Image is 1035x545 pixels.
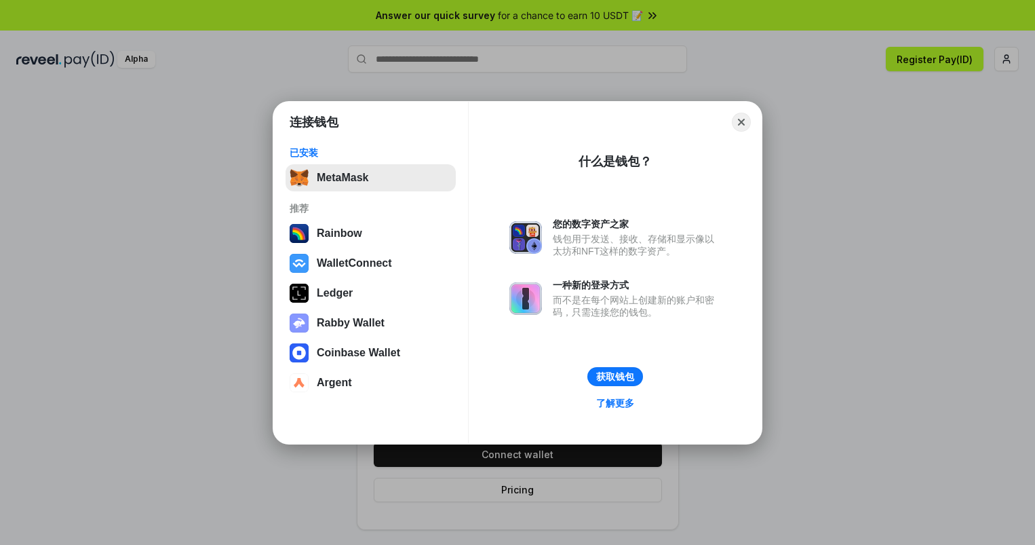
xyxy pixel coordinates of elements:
div: Rabby Wallet [317,317,385,329]
h1: 连接钱包 [290,114,338,130]
img: svg+xml,%3Csvg%20width%3D%2228%22%20height%3D%2228%22%20viewBox%3D%220%200%2028%2028%22%20fill%3D... [290,343,309,362]
img: svg+xml,%3Csvg%20xmlns%3D%22http%3A%2F%2Fwww.w3.org%2F2000%2Fsvg%22%20fill%3D%22none%22%20viewBox... [509,221,542,254]
button: Coinbase Wallet [286,339,456,367]
img: svg+xml,%3Csvg%20xmlns%3D%22http%3A%2F%2Fwww.w3.org%2F2000%2Fsvg%22%20fill%3D%22none%22%20viewBox... [290,314,309,333]
div: Argent [317,377,352,389]
div: 已安装 [290,147,452,159]
button: MetaMask [286,164,456,191]
div: 您的数字资产之家 [553,218,721,230]
div: 钱包用于发送、接收、存储和显示像以太坊和NFT这样的数字资产。 [553,233,721,257]
button: Argent [286,369,456,396]
div: MetaMask [317,172,368,184]
div: Coinbase Wallet [317,347,400,359]
div: WalletConnect [317,257,392,269]
div: 了解更多 [596,397,634,409]
div: 推荐 [290,202,452,214]
img: svg+xml,%3Csvg%20width%3D%22120%22%20height%3D%22120%22%20viewBox%3D%220%200%20120%20120%22%20fil... [290,224,309,243]
div: 而不是在每个网站上创建新的账户和密码，只需连接您的钱包。 [553,294,721,318]
button: 获取钱包 [587,367,643,386]
img: svg+xml,%3Csvg%20width%3D%2228%22%20height%3D%2228%22%20viewBox%3D%220%200%2028%2028%22%20fill%3D... [290,373,309,392]
img: svg+xml,%3Csvg%20xmlns%3D%22http%3A%2F%2Fwww.w3.org%2F2000%2Fsvg%22%20fill%3D%22none%22%20viewBox... [509,282,542,315]
img: svg+xml,%3Csvg%20fill%3D%22none%22%20height%3D%2233%22%20viewBox%3D%220%200%2035%2033%22%20width%... [290,168,309,187]
div: Ledger [317,287,353,299]
img: svg+xml,%3Csvg%20xmlns%3D%22http%3A%2F%2Fwww.w3.org%2F2000%2Fsvg%22%20width%3D%2228%22%20height%3... [290,284,309,303]
button: Ledger [286,280,456,307]
button: WalletConnect [286,250,456,277]
button: Rainbow [286,220,456,247]
button: Close [732,113,751,132]
div: 获取钱包 [596,371,634,383]
div: Rainbow [317,227,362,240]
div: 一种新的登录方式 [553,279,721,291]
div: 什么是钱包？ [579,153,652,170]
a: 了解更多 [588,394,642,412]
img: svg+xml,%3Csvg%20width%3D%2228%22%20height%3D%2228%22%20viewBox%3D%220%200%2028%2028%22%20fill%3D... [290,254,309,273]
button: Rabby Wallet [286,309,456,337]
